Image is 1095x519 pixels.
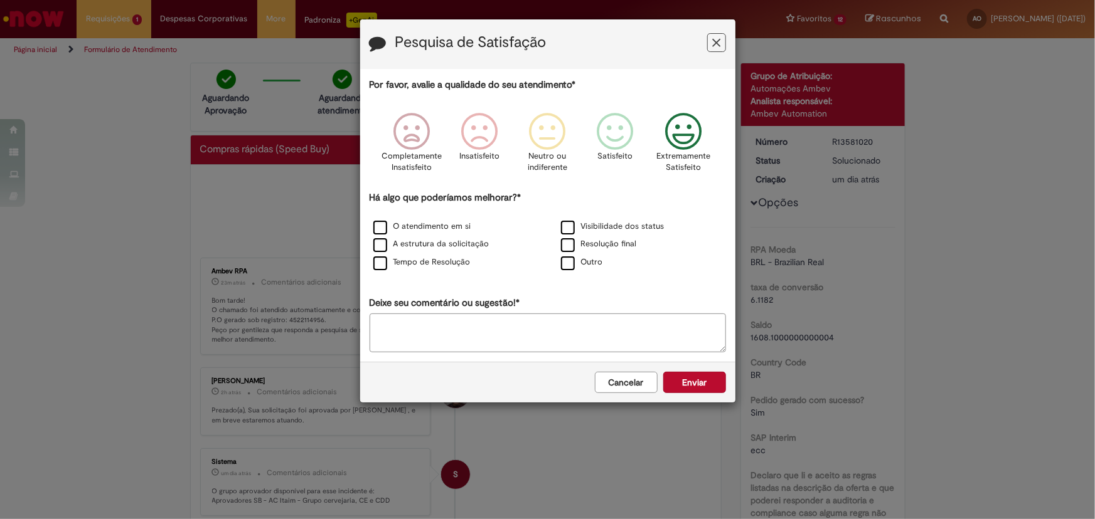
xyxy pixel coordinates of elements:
[459,150,499,162] p: Insatisfeito
[395,34,547,51] label: Pesquisa de Satisfação
[561,256,603,268] label: Outro
[447,103,511,189] div: Insatisfeito
[651,103,715,189] div: Extremamente Satisfeito
[380,103,444,189] div: Completamente Insatisfeito
[515,103,579,189] div: Neutro ou indiferente
[373,256,471,268] label: Tempo de Resolução
[561,221,665,233] label: Visibilidade dos status
[370,78,576,92] label: Por favor, avalie a qualidade do seu atendimento*
[382,150,442,174] p: Completamente Insatisfeito
[373,238,489,250] label: A estrutura da solicitação
[656,150,710,174] p: Extremamente Satisfeito
[598,150,633,162] p: Satisfeito
[595,372,658,393] button: Cancelar
[370,296,520,310] label: Deixe seu comentário ou sugestão!*
[373,221,471,233] label: O atendimento em si
[525,150,570,174] p: Neutro ou indiferente
[370,191,726,272] div: Há algo que poderíamos melhorar?*
[561,238,637,250] label: Resolução final
[584,103,648,189] div: Satisfeito
[663,372,726,393] button: Enviar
